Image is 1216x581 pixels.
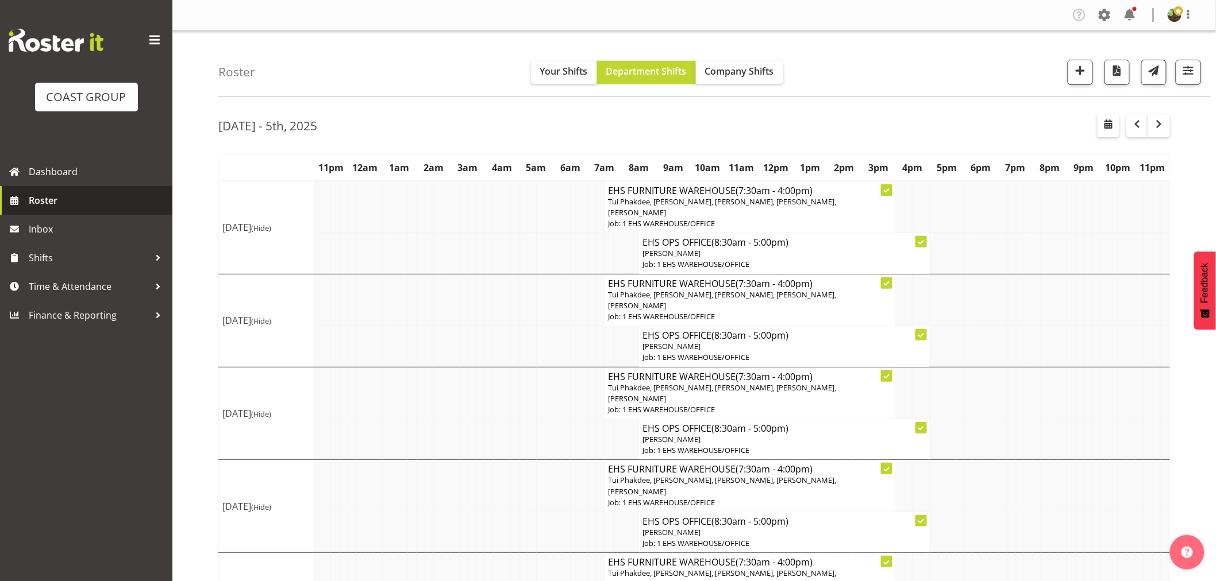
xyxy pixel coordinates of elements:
[609,463,892,475] h4: EHS FURNITURE WAREHOUSE
[642,538,926,549] p: Job: 1 EHS WAREHOUSE/OFFICE
[597,61,696,84] button: Department Shifts
[29,163,167,180] span: Dashboard
[609,196,837,218] span: Tui Phakdee, [PERSON_NAME], [PERSON_NAME], [PERSON_NAME], [PERSON_NAME]
[690,154,725,181] th: 10am
[1168,8,1182,22] img: filipo-iupelid4dee51ae661687a442d92e36fb44151.png
[609,371,892,382] h4: EHS FURNITURE WAREHOUSE
[736,277,813,290] span: (7:30am - 4:00pm)
[9,29,103,52] img: Rosterit website logo
[642,330,926,341] h4: EHS OPS OFFICE
[642,237,926,248] h4: EHS OPS OFFICE
[219,460,314,553] td: [DATE]
[759,154,793,181] th: 12pm
[736,370,813,383] span: (7:30am - 4:00pm)
[29,307,149,324] span: Finance & Reporting
[1176,60,1201,85] button: Filter Shifts
[609,475,837,496] span: Tui Phakdee, [PERSON_NAME], [PERSON_NAME], [PERSON_NAME], [PERSON_NAME]
[29,192,167,209] span: Roster
[1068,60,1093,85] button: Add a new shift
[588,154,622,181] th: 7am
[609,185,892,196] h4: EHS FURNITURE WAREHOUSE
[251,409,271,419] span: (Hide)
[964,154,999,181] th: 6pm
[827,154,861,181] th: 2pm
[642,248,701,258] span: [PERSON_NAME]
[696,61,783,84] button: Company Shifts
[417,154,451,181] th: 2am
[998,154,1033,181] th: 7pm
[1067,154,1101,181] th: 9pm
[251,502,271,512] span: (Hide)
[553,154,588,181] th: 6am
[705,65,774,78] span: Company Shifts
[609,497,892,508] p: Job: 1 EHS WAREHOUSE/OFFICE
[540,65,588,78] span: Your Shifts
[1136,154,1170,181] th: 11pm
[609,311,892,322] p: Job: 1 EHS WAREHOUSE/OFFICE
[609,556,892,568] h4: EHS FURNITURE WAREHOUSE
[609,404,892,415] p: Job: 1 EHS WAREHOUSE/OFFICE
[736,463,813,475] span: (7:30am - 4:00pm)
[609,289,837,311] span: Tui Phakdee, [PERSON_NAME], [PERSON_NAME], [PERSON_NAME], [PERSON_NAME]
[642,434,701,444] span: [PERSON_NAME]
[711,422,788,435] span: (8:30am - 5:00pm)
[29,249,149,266] span: Shifts
[519,154,553,181] th: 5am
[736,184,813,197] span: (7:30am - 4:00pm)
[382,154,417,181] th: 1am
[218,65,255,79] h4: Roster
[251,316,271,326] span: (Hide)
[219,367,314,460] td: [DATE]
[642,516,926,527] h4: EHS OPS OFFICE
[642,445,926,456] p: Job: 1 EHS WAREHOUSE/OFFICE
[1194,251,1216,330] button: Feedback - Show survey
[1033,154,1067,181] th: 8pm
[711,329,788,342] span: (8:30am - 5:00pm)
[642,352,926,363] p: Job: 1 EHS WAREHOUSE/OFFICE
[314,154,348,181] th: 11pm
[642,527,701,537] span: [PERSON_NAME]
[251,223,271,233] span: (Hide)
[896,154,930,181] th: 4pm
[609,278,892,289] h4: EHS FURNITURE WAREHOUSE
[1141,60,1167,85] button: Send a list of all shifts for the selected filtered period to all rostered employees.
[1101,154,1136,181] th: 10pm
[861,154,896,181] th: 3pm
[219,181,314,274] td: [DATE]
[656,154,691,181] th: 9am
[47,88,126,106] div: COAST GROUP
[451,154,485,181] th: 3am
[711,236,788,249] span: (8:30am - 5:00pm)
[485,154,520,181] th: 4am
[1200,263,1210,303] span: Feedback
[218,118,317,133] h2: [DATE] - 5th, 2025
[725,154,759,181] th: 11am
[1105,60,1130,85] button: Download a PDF of the roster according to the set date range.
[609,382,837,404] span: Tui Phakdee, [PERSON_NAME], [PERSON_NAME], [PERSON_NAME], [PERSON_NAME]
[711,515,788,528] span: (8:30am - 5:00pm)
[642,341,701,351] span: [PERSON_NAME]
[642,259,926,270] p: Job: 1 EHS WAREHOUSE/OFFICE
[793,154,828,181] th: 1pm
[1182,547,1193,558] img: help-xxl-2.png
[29,278,149,295] span: Time & Attendance
[736,556,813,568] span: (7:30am - 4:00pm)
[1098,114,1119,137] button: Select a specific date within the roster.
[531,61,597,84] button: Your Shifts
[930,154,964,181] th: 5pm
[219,274,314,367] td: [DATE]
[348,154,383,181] th: 12am
[609,218,892,229] p: Job: 1 EHS WAREHOUSE/OFFICE
[606,65,687,78] span: Department Shifts
[29,220,167,238] span: Inbox
[642,423,926,434] h4: EHS OPS OFFICE
[622,154,656,181] th: 8am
